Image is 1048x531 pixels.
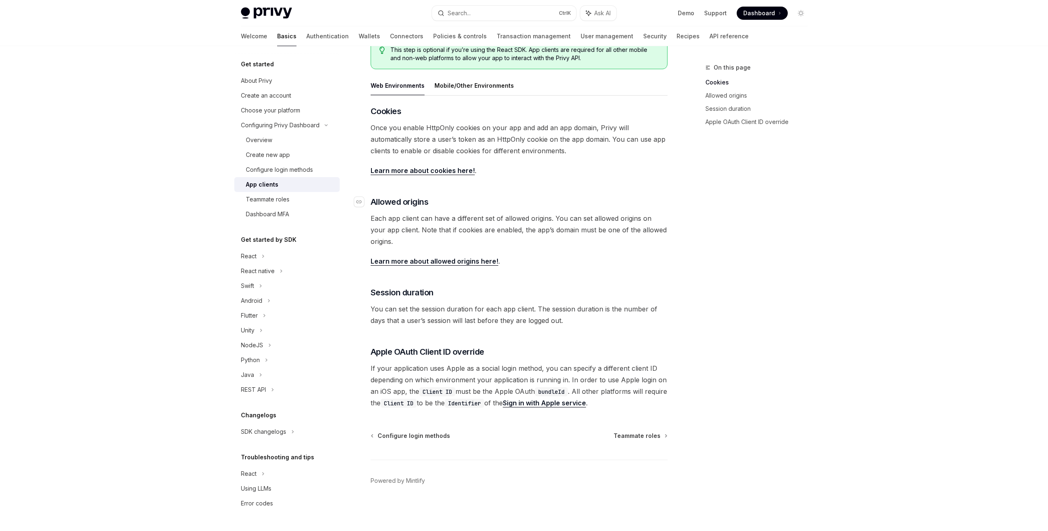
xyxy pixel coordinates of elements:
a: Recipes [677,26,700,46]
code: Client ID [380,399,417,408]
span: . [371,255,668,267]
a: Configure login methods [371,432,450,440]
span: You can set the session duration for each app client. The session duration is the number of days ... [371,303,668,326]
a: Wallets [359,26,380,46]
button: Ask AI [580,6,616,21]
a: API reference [710,26,749,46]
a: Basics [277,26,296,46]
a: Using LLMs [234,481,340,496]
div: App clients [246,180,278,189]
button: Toggle dark mode [794,7,808,20]
a: Security [643,26,667,46]
button: Mobile/Other Environments [434,76,514,95]
a: Session duration [705,102,814,115]
h5: Troubleshooting and tips [241,452,314,462]
div: Dashboard MFA [246,209,289,219]
div: React native [241,266,275,276]
div: Python [241,355,260,365]
a: Welcome [241,26,267,46]
span: Each app client can have a different set of allowed origins. You can set allowed origins on your ... [371,213,668,247]
a: Configure login methods [234,162,340,177]
a: Create new app [234,147,340,162]
span: Dashboard [743,9,775,17]
div: Create an account [241,91,291,101]
a: Allowed origins [705,89,814,102]
span: This step is optional if you’re using the React SDK. App clients are required for all other mobil... [390,46,658,62]
div: Swift [241,281,254,291]
a: About Privy [234,73,340,88]
a: Navigate to header [354,196,371,208]
div: React [241,469,257,479]
span: Cookies [371,105,401,117]
div: React [241,251,257,261]
a: Learn more about cookies here! [371,166,475,175]
a: Demo [678,9,694,17]
div: SDK changelogs [241,427,286,437]
a: Policies & controls [433,26,487,46]
img: light logo [241,7,292,19]
span: On this page [714,63,751,73]
span: Allowed origins [371,196,429,208]
h5: Get started by SDK [241,235,296,245]
div: NodeJS [241,340,263,350]
div: Teammate roles [246,194,289,204]
div: Overview [246,135,272,145]
a: Authentication [306,26,349,46]
div: Android [241,296,262,306]
span: Apple OAuth Client ID override [371,346,484,358]
div: Configure login methods [246,165,313,175]
span: If your application uses Apple as a social login method, you can specify a different client ID de... [371,363,668,409]
a: Dashboard MFA [234,207,340,222]
a: App clients [234,177,340,192]
div: Flutter [241,311,258,320]
span: Session duration [371,287,434,298]
span: Once you enable HttpOnly cookies on your app and add an app domain, Privy will automatically stor... [371,122,668,157]
a: Teammate roles [614,432,667,440]
div: Unity [241,325,254,335]
button: Web Environments [371,76,425,95]
h5: Changelogs [241,410,276,420]
code: Identifier [445,399,484,408]
div: Create new app [246,150,290,160]
div: Configuring Privy Dashboard [241,120,320,130]
a: Error codes [234,496,340,511]
a: Learn more about allowed origins here! [371,257,498,266]
a: Support [704,9,727,17]
span: Teammate roles [614,432,661,440]
div: Choose your platform [241,105,300,115]
div: Search... [448,8,471,18]
span: Ask AI [594,9,611,17]
div: Java [241,370,254,380]
span: Ctrl K [559,10,571,16]
a: Dashboard [737,7,788,20]
a: User management [581,26,633,46]
code: bundleId [535,387,568,396]
a: Teammate roles [234,192,340,207]
a: Powered by Mintlify [371,477,425,485]
a: Sign in with Apple service [503,399,586,407]
span: . [371,165,668,176]
h5: Get started [241,59,274,69]
a: Create an account [234,88,340,103]
a: Connectors [390,26,423,46]
a: Choose your platform [234,103,340,118]
button: Search...CtrlK [432,6,576,21]
div: Error codes [241,498,273,508]
svg: Tip [379,47,385,54]
div: Using LLMs [241,484,271,494]
span: Configure login methods [378,432,450,440]
a: Cookies [705,76,814,89]
a: Overview [234,133,340,147]
a: Transaction management [497,26,571,46]
div: REST API [241,385,266,395]
div: About Privy [241,76,272,86]
a: Apple OAuth Client ID override [705,115,814,129]
code: Client ID [419,387,455,396]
